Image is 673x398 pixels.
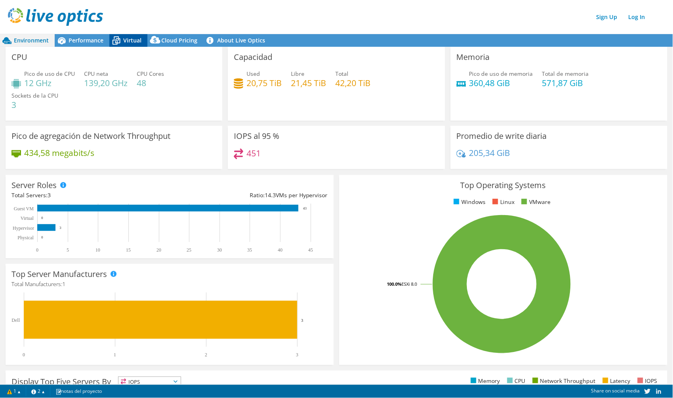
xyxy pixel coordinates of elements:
li: VMware [520,198,551,206]
h3: Top Operating Systems [345,181,662,190]
text: 3 [296,352,298,358]
li: IOPS [636,377,658,385]
h4: 21,45 TiB [291,79,326,87]
span: Total [335,70,348,77]
text: Guest VM [14,206,34,211]
a: Sign Up [593,11,621,23]
h4: 360,48 GiB [469,79,533,87]
text: 15 [126,247,131,253]
text: 3 [59,226,61,230]
h4: 20,75 TiB [247,79,282,87]
h3: Capacidad [234,53,272,62]
span: Total de memoria [542,70,589,77]
text: 45 [308,247,313,253]
img: live_optics_svg.svg [8,8,103,26]
text: Virtual [21,215,34,221]
span: Performance [69,37,103,44]
h3: Top Server Manufacturers [11,270,107,279]
span: CPU neta [84,70,108,77]
text: 0 [41,235,43,239]
li: CPU [505,377,526,385]
tspan: ESXi 8.0 [402,281,417,287]
div: Total Servers: [11,191,170,200]
span: Pico de uso de CPU [24,70,75,77]
text: 1 [114,352,116,358]
span: Virtual [123,37,141,44]
li: Windows [452,198,486,206]
span: 3 [48,191,51,199]
span: IOPS [119,377,181,386]
h4: 434,58 megabits/s [24,148,94,157]
div: Ratio: VMs per Hypervisor [170,191,328,200]
li: Memory [469,377,500,385]
h3: Promedio de write diaria [457,132,547,140]
text: 0 [23,352,25,358]
a: About Live Optics [203,34,271,47]
text: Dell [11,317,20,323]
li: Linux [491,198,514,206]
text: 20 [157,247,161,253]
h4: 451 [247,149,261,158]
h4: 205,34 GiB [469,148,510,157]
h4: 139,20 GHz [84,79,128,87]
text: 0 [36,247,38,253]
span: Share on social media [591,388,640,394]
h4: 12 GHz [24,79,75,87]
span: 1 [62,280,65,288]
tspan: 100.0% [387,281,402,287]
span: Environment [14,37,49,44]
text: 43 [303,206,307,210]
h4: 571,87 GiB [542,79,589,87]
text: 0 [41,216,43,220]
text: 2 [205,352,207,358]
text: 5 [67,247,69,253]
h3: Server Roles [11,181,57,190]
a: 2 [26,386,50,396]
span: 14.3 [265,191,276,199]
text: 30 [217,247,222,253]
text: 25 [187,247,191,253]
h3: CPU [11,53,27,62]
h3: Pico de agregación de Network Throughput [11,132,170,140]
span: Pico de uso de memoria [469,70,533,77]
li: Latency [601,377,631,385]
text: 40 [278,247,283,253]
text: 35 [247,247,252,253]
span: Sockets de la CPU [11,92,58,99]
h3: IOPS al 95 % [234,132,279,140]
span: Used [247,70,260,77]
span: Cloud Pricing [161,37,197,44]
span: CPU Cores [137,70,164,77]
span: Libre [291,70,304,77]
a: 1 [2,386,26,396]
text: Physical [17,235,34,240]
text: Hypervisor [13,225,34,231]
a: notas del proyecto [50,386,107,396]
h3: Memoria [457,53,490,62]
text: 3 [301,318,304,323]
h4: 48 [137,79,164,87]
li: Network Throughput [531,377,596,385]
a: Log In [625,11,649,23]
h4: Total Manufacturers: [11,280,328,288]
text: 10 [96,247,100,253]
h4: 3 [11,100,58,109]
h4: 42,20 TiB [335,79,371,87]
